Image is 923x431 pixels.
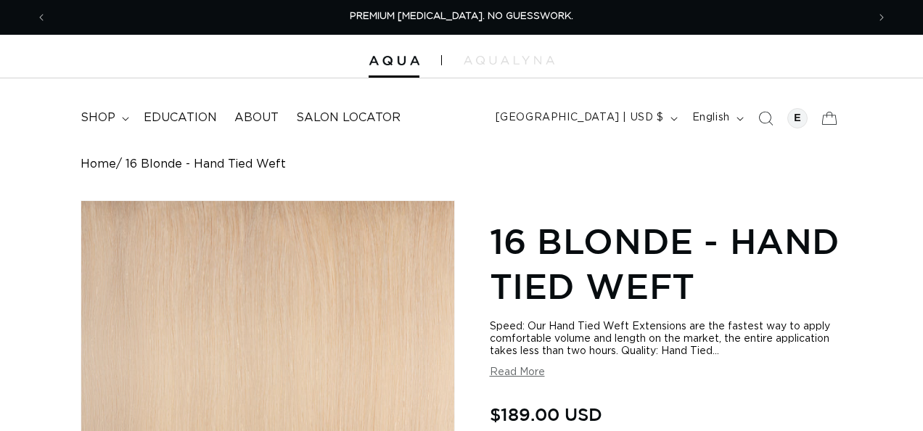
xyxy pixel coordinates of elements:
a: Education [135,102,226,134]
img: aqualyna.com [464,56,554,65]
button: [GEOGRAPHIC_DATA] | USD $ [487,104,684,132]
span: PREMIUM [MEDICAL_DATA]. NO GUESSWORK. [350,12,573,21]
nav: breadcrumbs [81,157,842,171]
button: Previous announcement [25,4,57,31]
span: shop [81,110,115,126]
span: Salon Locator [296,110,401,126]
span: [GEOGRAPHIC_DATA] | USD $ [496,110,664,126]
span: About [234,110,279,126]
a: Salon Locator [287,102,409,134]
button: Next announcement [866,4,898,31]
span: Education [144,110,217,126]
summary: Search [750,102,782,134]
div: Speed: Our Hand Tied Weft Extensions are the fastest way to apply comfortable volume and length o... [490,321,842,358]
h1: 16 Blonde - Hand Tied Weft [490,218,842,309]
button: English [684,104,750,132]
summary: shop [72,102,135,134]
a: Home [81,157,116,171]
img: Aqua Hair Extensions [369,56,419,66]
button: Read More [490,366,545,379]
span: $189.00 USD [490,401,602,428]
span: English [692,110,730,126]
span: 16 Blonde - Hand Tied Weft [126,157,286,171]
a: About [226,102,287,134]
